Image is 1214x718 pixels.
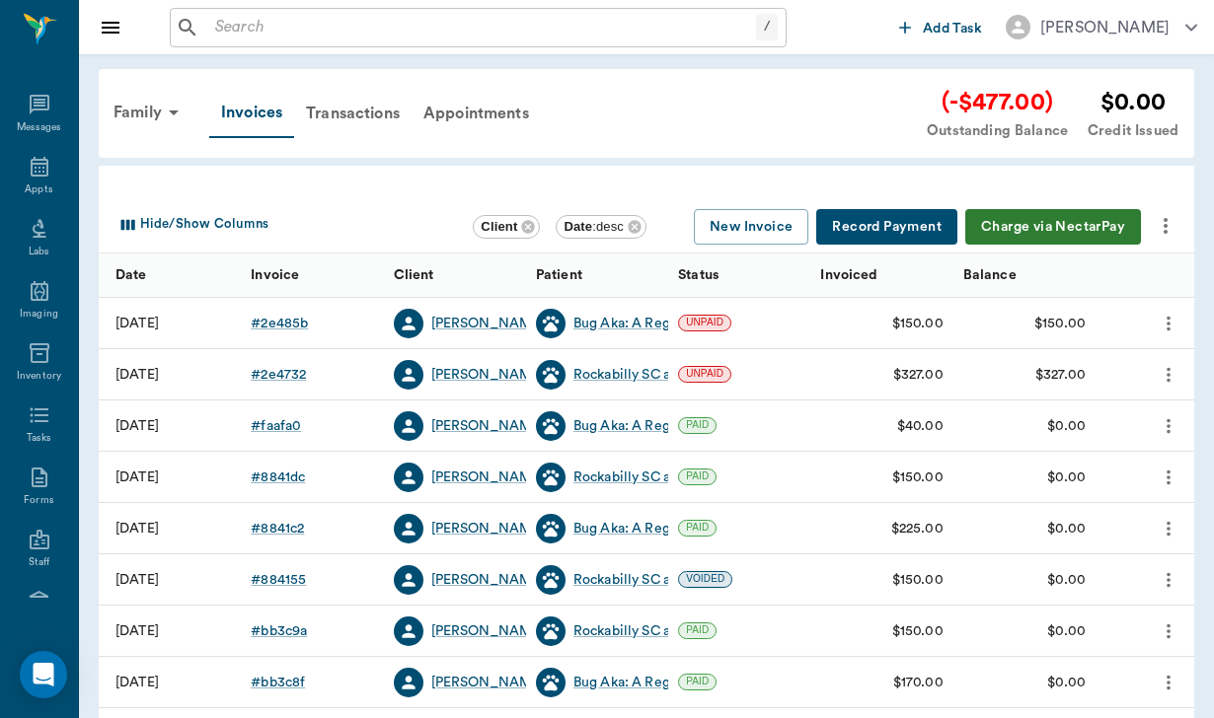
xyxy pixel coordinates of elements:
[573,570,801,590] a: Rockabilly SC aka [PERSON_NAME]
[1156,261,1183,289] button: Sort
[573,467,801,487] a: Rockabilly SC aka [PERSON_NAME]
[1153,307,1184,340] button: more
[668,253,810,298] div: Status
[1088,120,1178,142] div: Credit Issued
[694,209,808,246] button: New Invoice
[891,519,944,538] div: $225.00
[1153,461,1184,494] button: more
[1060,261,1088,289] button: Sort
[564,219,592,234] b: Date
[927,120,1068,142] div: Outstanding Balance
[384,253,526,298] div: Client
[115,570,159,590] div: 07/03/25
[431,570,545,590] div: [PERSON_NAME]
[1153,666,1184,699] button: more
[251,519,304,538] div: # 8841c2
[1149,209,1182,243] button: more
[1153,614,1184,648] button: more
[27,431,51,446] div: Tasks
[20,307,58,322] div: Imaging
[536,248,582,303] div: Patient
[891,9,990,45] button: Add Task
[679,675,716,688] span: PAID
[91,8,130,47] button: Close drawer
[1047,519,1086,538] div: $0.00
[251,314,308,333] div: # 2e485b
[1153,563,1184,597] button: more
[115,673,159,692] div: 05/28/25
[29,245,49,259] div: Labs
[810,253,952,298] div: Invoiced
[412,90,541,137] a: Appointments
[897,416,944,436] div: $40.00
[756,14,778,40] div: /
[564,219,624,234] span: : desc
[918,261,946,289] button: Sort
[573,314,747,333] div: Bug Aka: A Regal Rendition
[115,519,159,538] div: 07/03/25
[251,314,308,333] a: #2e485b
[209,89,294,138] a: Invoices
[892,621,944,641] div: $150.00
[29,555,49,570] div: Staff
[1153,358,1184,392] button: more
[431,365,545,385] a: [PERSON_NAME]
[251,673,305,692] div: # bb3c8f
[893,673,944,692] div: $170.00
[679,521,716,535] span: PAID
[473,215,540,239] div: Client
[1047,621,1086,641] div: $0.00
[241,253,383,298] div: Invoice
[633,261,660,289] button: Sort
[481,219,517,234] b: Client
[251,248,299,303] div: Invoice
[17,120,62,135] div: Messages
[251,570,306,590] div: # 884155
[102,89,197,136] div: Family
[491,261,518,289] button: Sort
[115,621,159,641] div: 05/28/25
[251,621,307,641] a: #bb3c9a
[679,418,716,432] span: PAID
[431,314,545,333] div: [PERSON_NAME]
[24,493,53,508] div: Forms
[431,519,545,538] div: [PERSON_NAME]
[1047,416,1086,436] div: $0.00
[526,253,668,298] div: Patient
[294,90,412,137] a: Transactions
[573,519,747,538] a: Bug Aka: A Regal Rendition
[431,673,545,692] a: [PERSON_NAME]
[679,367,730,381] span: UNPAID
[251,519,304,538] a: #8841c2
[963,248,1017,303] div: Balance
[965,209,1141,246] button: Charge via NectarPay
[775,261,802,289] button: Sort
[115,248,147,303] div: Date
[573,365,801,385] a: Rockabilly SC aka [PERSON_NAME]
[431,416,545,436] a: [PERSON_NAME]
[816,209,957,246] button: Record Payment
[431,621,545,641] a: [PERSON_NAME]
[17,369,61,384] div: Inventory
[893,365,944,385] div: $327.00
[99,253,241,298] div: Date
[1047,467,1086,487] div: $0.00
[431,467,545,487] a: [PERSON_NAME]
[206,261,234,289] button: Sort
[573,621,801,641] a: Rockabilly SC aka [PERSON_NAME]
[573,673,747,692] a: Bug Aka: A Regal Rendition
[251,416,301,436] div: # faafa0
[990,9,1213,45] button: [PERSON_NAME]
[115,416,159,436] div: 07/18/25
[394,248,434,303] div: Client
